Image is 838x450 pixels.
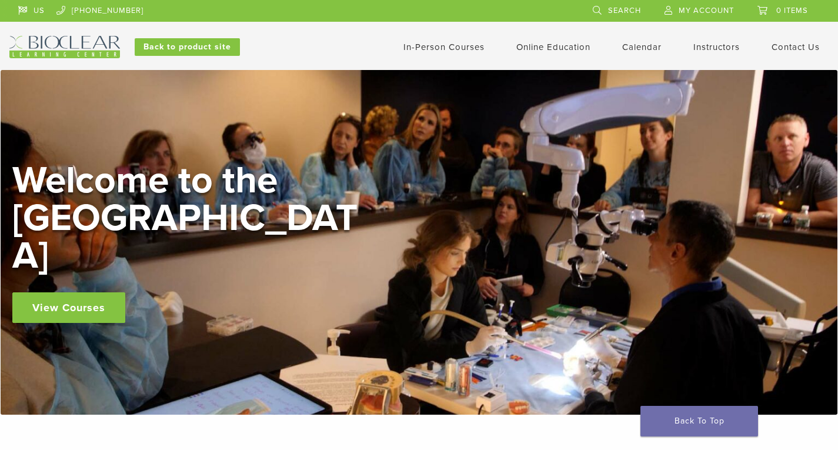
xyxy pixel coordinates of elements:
span: 0 items [776,6,808,15]
img: Bioclear [9,36,120,58]
a: View Courses [12,292,125,323]
a: Calendar [622,42,662,52]
a: In-Person Courses [403,42,485,52]
a: Contact Us [772,42,820,52]
h2: Welcome to the [GEOGRAPHIC_DATA] [12,162,365,275]
a: Instructors [693,42,740,52]
a: Back to product site [135,38,240,56]
span: My Account [679,6,734,15]
span: Search [608,6,641,15]
a: Back To Top [640,406,758,436]
a: Online Education [516,42,590,52]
